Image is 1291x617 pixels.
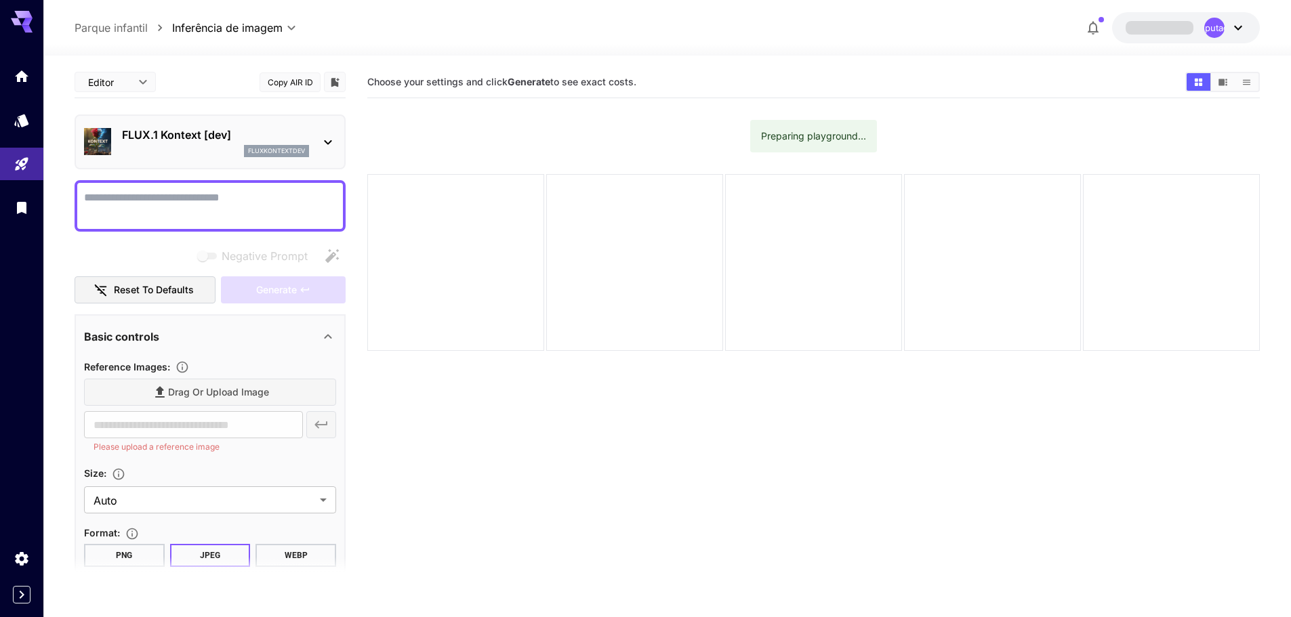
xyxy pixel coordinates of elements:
[14,199,30,216] div: Library
[14,112,30,129] div: Models
[84,320,336,353] div: Basic controls
[761,124,866,148] div: Preparing playground...
[106,467,131,481] button: Adjust the dimensions of the generated image by specifying its width and height in pixels, or sel...
[84,328,159,345] p: Basic controls
[170,544,251,567] button: JPEG
[75,276,216,304] button: Reset to defaults
[1194,22,1234,33] font: deputado
[260,72,321,92] button: Copy AIR ID
[1235,73,1258,91] button: Show images in list view
[94,440,293,454] p: Please upload a reference image
[1112,12,1260,43] button: deputado
[170,360,194,374] button: Upload a reference image to guide the result. This is needed for Image-to-Image or Inpainting. Su...
[367,76,636,87] span: Choose your settings and click to see exact costs.
[222,248,308,264] span: Negative Prompt
[1211,73,1235,91] button: Show images in video view
[75,20,172,36] nav: migalha de pão
[75,21,148,35] font: Parque infantil
[84,121,336,163] div: FLUX.1 Kontext [dev]fluxkontextdev
[255,544,336,567] button: WEBP
[84,467,106,479] span: Size :
[88,75,130,89] span: Editor
[14,156,30,173] div: Playground
[13,586,30,603] button: Recolher barra lateral
[508,76,550,87] b: Generate
[122,127,309,143] p: FLUX.1 Kontext [dev]
[84,544,165,567] button: PNG
[221,276,346,304] div: Please upload a reference image
[1187,73,1210,91] button: Show images in grid view
[1185,72,1260,92] div: Show images in grid viewShow images in video viewShow images in list view
[120,527,144,540] button: Choose the file format for the output image.
[248,146,305,156] p: fluxkontextdev
[14,550,30,567] div: Settings
[94,492,314,509] span: Auto
[172,21,283,35] font: Inferência de imagem
[84,527,120,538] span: Format :
[194,247,319,264] span: Negative prompts are not compatible with the selected model.
[84,361,170,373] span: Reference Images :
[75,20,148,36] a: Parque infantil
[14,68,30,85] div: Home
[329,74,341,90] button: Add to library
